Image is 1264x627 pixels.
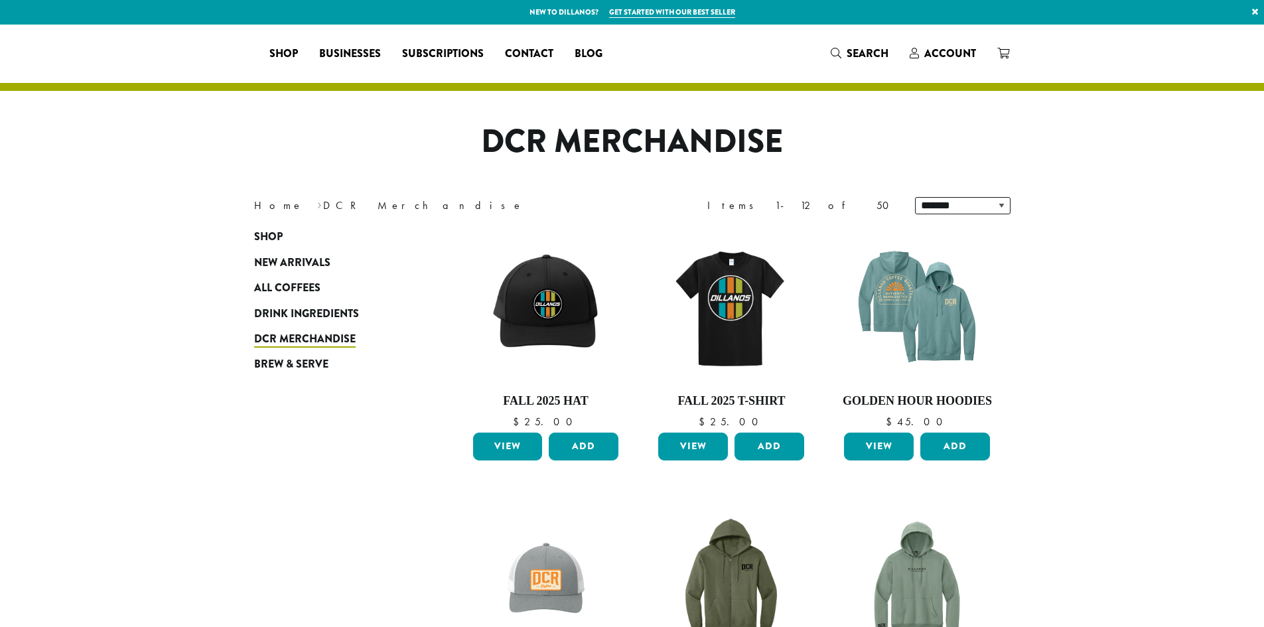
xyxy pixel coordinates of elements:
div: Items 1-12 of 50 [707,198,895,214]
span: Blog [575,46,602,62]
nav: Breadcrumb [254,198,612,214]
a: View [473,433,543,460]
a: Golden Hour Hoodies $45.00 [841,231,993,427]
button: Add [920,433,990,460]
bdi: 25.00 [513,415,579,429]
a: Home [254,198,303,212]
h4: Golden Hour Hoodies [841,394,993,409]
a: Fall 2025 Hat $25.00 [470,231,622,427]
span: Businesses [319,46,381,62]
span: Contact [505,46,553,62]
span: Account [924,46,976,61]
a: Brew & Serve [254,352,413,377]
span: DCR Merchandise [254,331,356,348]
span: Shop [254,229,283,245]
a: Shop [259,43,309,64]
span: Shop [269,46,298,62]
a: DCR Merchandise [254,326,413,352]
img: DCR-SS-Golden-Hour-Hoodie-Eucalyptus-Blue-1200x1200-Web-e1744312709309.png [841,231,993,383]
img: DCR-Retro-Three-Strip-Circle-Patch-Trucker-Hat-Fall-WEB-scaled.jpg [469,231,622,383]
button: Add [735,433,804,460]
span: $ [886,415,897,429]
span: Brew & Serve [254,356,328,373]
span: › [317,193,322,214]
span: Drink Ingredients [254,306,359,322]
span: Search [847,46,888,61]
span: $ [699,415,710,429]
span: New Arrivals [254,255,330,271]
a: Get started with our best seller [609,7,735,18]
h4: Fall 2025 T-Shirt [655,394,808,409]
a: Search [820,42,899,64]
h1: DCR Merchandise [244,123,1020,161]
a: All Coffees [254,275,413,301]
a: View [844,433,914,460]
img: DCR-Retro-Three-Strip-Circle-Tee-Fall-WEB-scaled.jpg [655,231,808,383]
bdi: 45.00 [886,415,949,429]
span: $ [513,415,524,429]
span: All Coffees [254,280,320,297]
a: Fall 2025 T-Shirt $25.00 [655,231,808,427]
h4: Fall 2025 Hat [470,394,622,409]
button: Add [549,433,618,460]
a: View [658,433,728,460]
bdi: 25.00 [699,415,764,429]
a: Shop [254,224,413,249]
a: Drink Ingredients [254,301,413,326]
span: Subscriptions [402,46,484,62]
a: New Arrivals [254,250,413,275]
